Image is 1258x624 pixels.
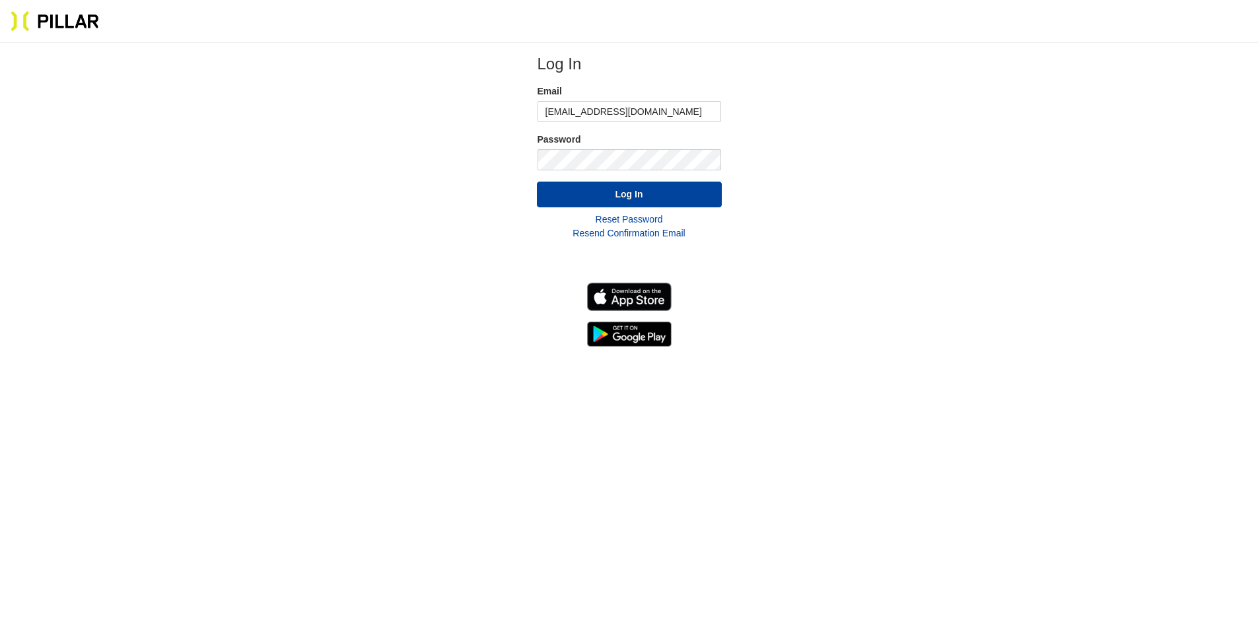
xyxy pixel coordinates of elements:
img: Get it on Google Play [587,322,672,347]
button: Log In [537,182,722,207]
img: Download on the App Store [587,283,672,311]
label: Password [538,133,721,147]
label: Email [538,85,721,98]
a: Reset Password [596,214,663,225]
img: Pillar Technologies [11,11,99,32]
h2: Log In [538,54,721,74]
a: Resend Confirmation Email [573,228,685,238]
